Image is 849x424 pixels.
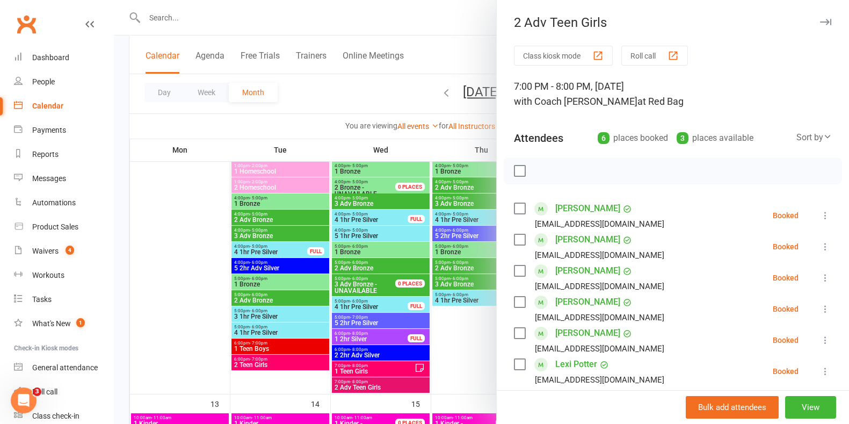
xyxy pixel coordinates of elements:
[677,131,753,146] div: places available
[785,396,836,419] button: View
[14,46,113,70] a: Dashboard
[514,96,637,107] span: with Coach [PERSON_NAME]
[555,231,620,248] a: [PERSON_NAME]
[32,222,78,231] div: Product Sales
[13,11,40,38] a: Clubworx
[32,53,69,62] div: Dashboard
[773,336,799,344] div: Booked
[32,102,63,110] div: Calendar
[32,77,55,86] div: People
[32,126,66,134] div: Payments
[555,262,620,279] a: [PERSON_NAME]
[773,274,799,282] div: Booked
[555,325,620,342] a: [PERSON_NAME]
[535,373,664,387] div: [EMAIL_ADDRESS][DOMAIN_NAME]
[14,288,113,312] a: Tasks
[14,312,113,336] a: What's New1
[514,79,832,109] div: 7:00 PM - 8:00 PM, [DATE]
[66,246,74,255] span: 4
[535,279,664,293] div: [EMAIL_ADDRESS][DOMAIN_NAME]
[621,46,688,66] button: Roll call
[32,247,59,255] div: Waivers
[555,293,620,311] a: [PERSON_NAME]
[14,215,113,239] a: Product Sales
[14,239,113,263] a: Waivers 4
[535,217,664,231] div: [EMAIL_ADDRESS][DOMAIN_NAME]
[32,198,76,207] div: Automations
[32,363,98,372] div: General attendance
[33,387,41,396] span: 3
[773,212,799,219] div: Booked
[598,131,668,146] div: places booked
[14,142,113,167] a: Reports
[686,396,779,419] button: Bulk add attendees
[11,387,37,413] iframe: Intercom live chat
[677,132,688,144] div: 3
[32,412,79,420] div: Class check-in
[514,46,613,66] button: Class kiosk mode
[535,311,664,325] div: [EMAIL_ADDRESS][DOMAIN_NAME]
[598,132,609,144] div: 6
[555,200,620,217] a: [PERSON_NAME]
[535,248,664,262] div: [EMAIL_ADDRESS][DOMAIN_NAME]
[497,15,849,30] div: 2 Adv Teen Girls
[773,368,799,375] div: Booked
[76,318,85,327] span: 1
[32,271,64,279] div: Workouts
[637,96,684,107] span: at Red Bag
[796,131,832,145] div: Sort by
[14,94,113,118] a: Calendar
[14,380,113,404] a: Roll call
[555,356,597,373] a: Lexi Potter
[514,131,563,146] div: Attendees
[32,387,57,396] div: Roll call
[773,243,799,250] div: Booked
[535,342,664,356] div: [EMAIL_ADDRESS][DOMAIN_NAME]
[32,150,59,159] div: Reports
[14,263,113,288] a: Workouts
[32,174,66,183] div: Messages
[14,118,113,142] a: Payments
[14,70,113,94] a: People
[32,295,52,304] div: Tasks
[14,191,113,215] a: Automations
[773,305,799,313] div: Booked
[14,356,113,380] a: General attendance kiosk mode
[14,167,113,191] a: Messages
[32,319,71,328] div: What's New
